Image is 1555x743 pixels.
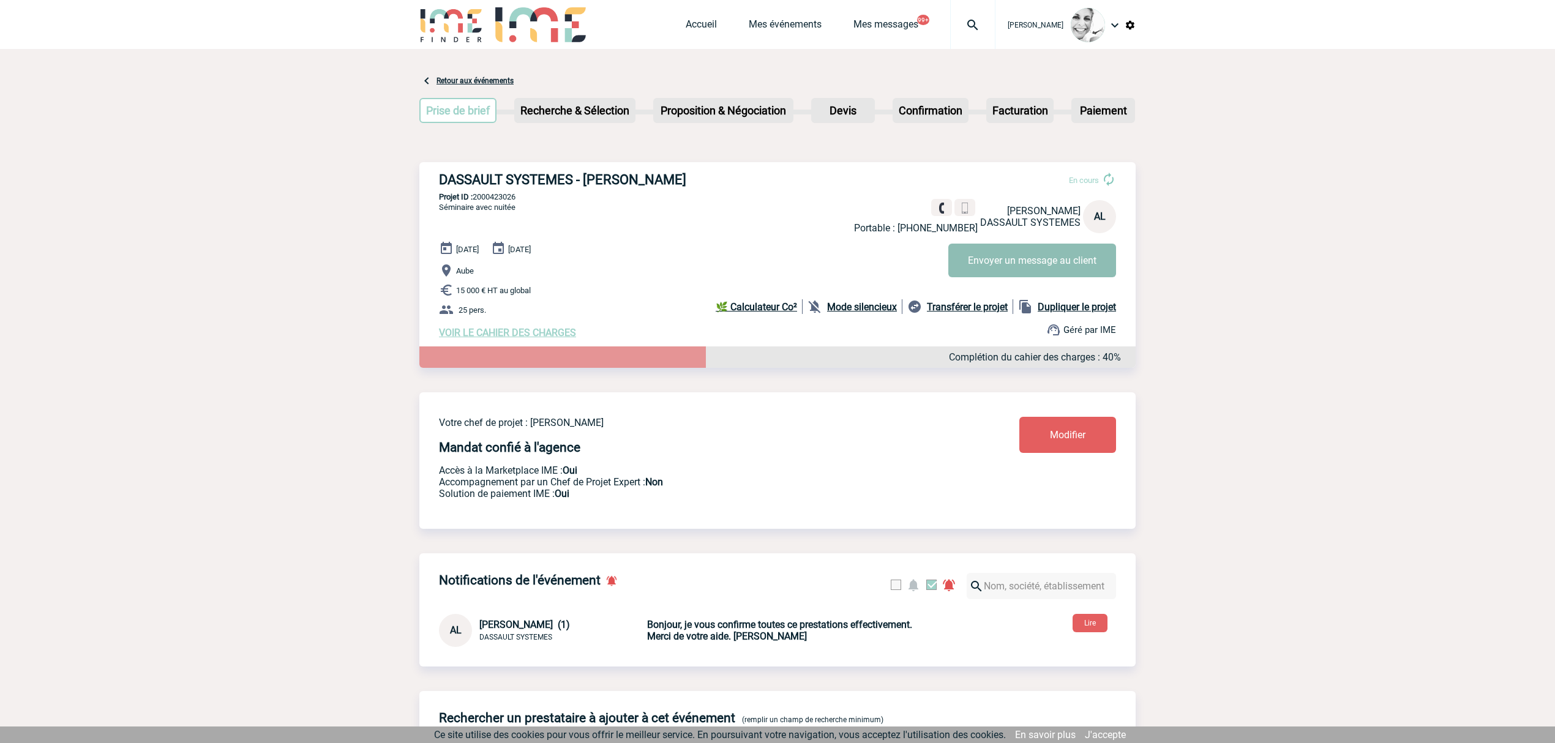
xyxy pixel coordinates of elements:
[1063,616,1117,628] a: Lire
[1038,301,1116,313] b: Dupliquer le projet
[479,619,570,630] span: [PERSON_NAME] (1)
[917,15,929,25] button: 99+
[439,465,947,476] p: Accès à la Marketplace IME :
[980,217,1081,228] span: DASSAULT SYSTEMES
[456,286,531,295] span: 15 000 € HT au global
[439,172,806,187] h3: DASSAULT SYSTEMES - [PERSON_NAME]
[421,99,495,122] p: Prise de brief
[716,299,803,314] a: 🌿 Calculateur Co²
[927,301,1008,313] b: Transférer le projet
[987,99,1053,122] p: Facturation
[936,203,947,214] img: fixe.png
[1085,729,1126,741] a: J'accepte
[1007,205,1081,217] span: [PERSON_NAME]
[439,203,515,212] span: Séminaire avec nuitée
[439,417,947,428] p: Votre chef de projet : [PERSON_NAME]
[1008,21,1063,29] span: [PERSON_NAME]
[1050,429,1085,441] span: Modifier
[439,624,935,636] a: AL [PERSON_NAME] (1) DASSAULT SYSTEMES Bonjour, je vous confirme toutes ce prestations effectivem...
[439,192,473,201] b: Projet ID :
[749,18,822,35] a: Mes événements
[439,327,576,338] a: VOIR LE CAHIER DES CHARGES
[645,476,663,488] b: Non
[686,18,717,35] a: Accueil
[1073,99,1134,122] p: Paiement
[716,301,797,313] b: 🌿 Calculateur Co²
[555,488,569,499] b: Oui
[459,305,486,315] span: 25 pers.
[439,711,735,725] h4: Rechercher un prestataire à ajouter à cet événement
[654,99,792,122] p: Proposition & Négociation
[742,715,883,724] span: (remplir un champ de recherche minimum)
[419,192,1136,201] p: 2000423026
[456,245,479,254] span: [DATE]
[439,440,580,455] h4: Mandat confié à l'agence
[1073,614,1107,632] button: Lire
[894,99,967,122] p: Confirmation
[450,624,462,636] span: AL
[1071,8,1105,42] img: 103013-0.jpeg
[439,488,947,499] p: Conformité aux process achat client, Prise en charge de la facturation, Mutualisation de plusieur...
[854,222,978,234] p: Portable : [PHONE_NUMBER]
[563,465,577,476] b: Oui
[1018,299,1033,314] img: file_copy-black-24dp.png
[959,203,970,214] img: portable.png
[812,99,874,122] p: Devis
[1094,211,1106,222] span: AL
[437,77,514,85] a: Retour aux événements
[479,633,552,641] span: DASSAULT SYSTEMES
[456,266,474,275] span: Aube
[439,476,947,488] p: Prestation payante
[508,245,531,254] span: [DATE]
[647,619,912,642] b: Bonjour, je vous confirme toutes ce prestations effectivement. Merci de votre aide. [PERSON_NAME]
[439,573,601,588] h4: Notifications de l'événement
[515,99,634,122] p: Recherche & Sélection
[439,614,645,647] div: Conversation privée : Client - Agence
[419,7,483,42] img: IME-Finder
[434,729,1006,741] span: Ce site utilise des cookies pour vous offrir le meilleur service. En poursuivant votre navigation...
[948,244,1116,277] button: Envoyer un message au client
[853,18,918,35] a: Mes messages
[827,301,897,313] b: Mode silencieux
[1015,729,1076,741] a: En savoir plus
[1046,323,1061,337] img: support.png
[1069,176,1099,185] span: En cours
[1063,324,1116,335] span: Géré par IME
